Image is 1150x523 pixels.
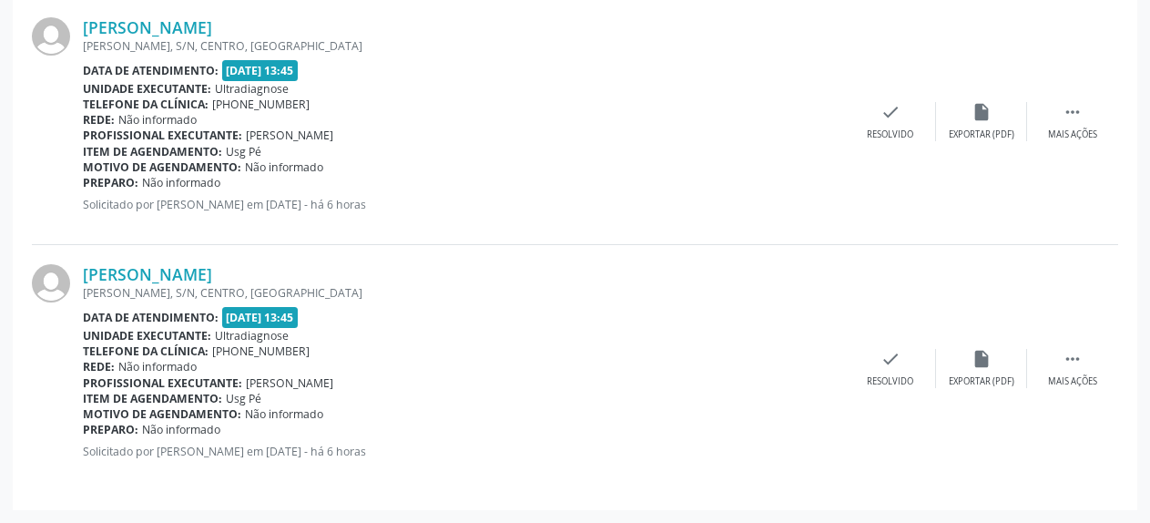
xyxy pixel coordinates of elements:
div: Resolvido [867,128,913,141]
i: insert_drive_file [972,102,992,122]
b: Data de atendimento: [83,310,219,325]
span: [DATE] 13:45 [222,307,299,328]
a: [PERSON_NAME] [83,17,212,37]
div: Mais ações [1048,128,1097,141]
div: [PERSON_NAME], S/N, CENTRO, [GEOGRAPHIC_DATA] [83,285,845,301]
i:  [1063,349,1083,369]
p: Solicitado por [PERSON_NAME] em [DATE] - há 6 horas [83,197,845,212]
i: check [880,349,901,369]
span: [PHONE_NUMBER] [212,344,310,359]
b: Profissional executante: [83,375,242,391]
div: Exportar (PDF) [949,128,1014,141]
b: Motivo de agendamento: [83,159,241,175]
i: insert_drive_file [972,349,992,369]
b: Rede: [83,112,115,128]
b: Telefone da clínica: [83,97,209,112]
i:  [1063,102,1083,122]
b: Unidade executante: [83,328,211,344]
span: Ultradiagnose [215,81,289,97]
span: Usg Pé [226,391,261,406]
b: Item de agendamento: [83,391,222,406]
div: Resolvido [867,375,913,388]
span: Ultradiagnose [215,328,289,344]
b: Rede: [83,359,115,374]
span: Não informado [142,175,220,190]
a: [PERSON_NAME] [83,264,212,284]
i: check [880,102,901,122]
span: Não informado [118,359,197,374]
span: [PERSON_NAME] [246,375,333,391]
div: [PERSON_NAME], S/N, CENTRO, [GEOGRAPHIC_DATA] [83,38,845,54]
span: Não informado [142,422,220,437]
span: Não informado [245,159,323,175]
img: img [32,17,70,56]
b: Unidade executante: [83,81,211,97]
b: Data de atendimento: [83,63,219,78]
span: [PERSON_NAME] [246,128,333,143]
p: Solicitado por [PERSON_NAME] em [DATE] - há 6 horas [83,444,845,459]
span: Não informado [118,112,197,128]
b: Profissional executante: [83,128,242,143]
b: Preparo: [83,175,138,190]
div: Mais ações [1048,375,1097,388]
span: Não informado [245,406,323,422]
span: [PHONE_NUMBER] [212,97,310,112]
span: [DATE] 13:45 [222,60,299,81]
b: Item de agendamento: [83,144,222,159]
div: Exportar (PDF) [949,375,1014,388]
span: Usg Pé [226,144,261,159]
img: img [32,264,70,303]
b: Motivo de agendamento: [83,406,241,422]
b: Telefone da clínica: [83,344,209,359]
b: Preparo: [83,422,138,437]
